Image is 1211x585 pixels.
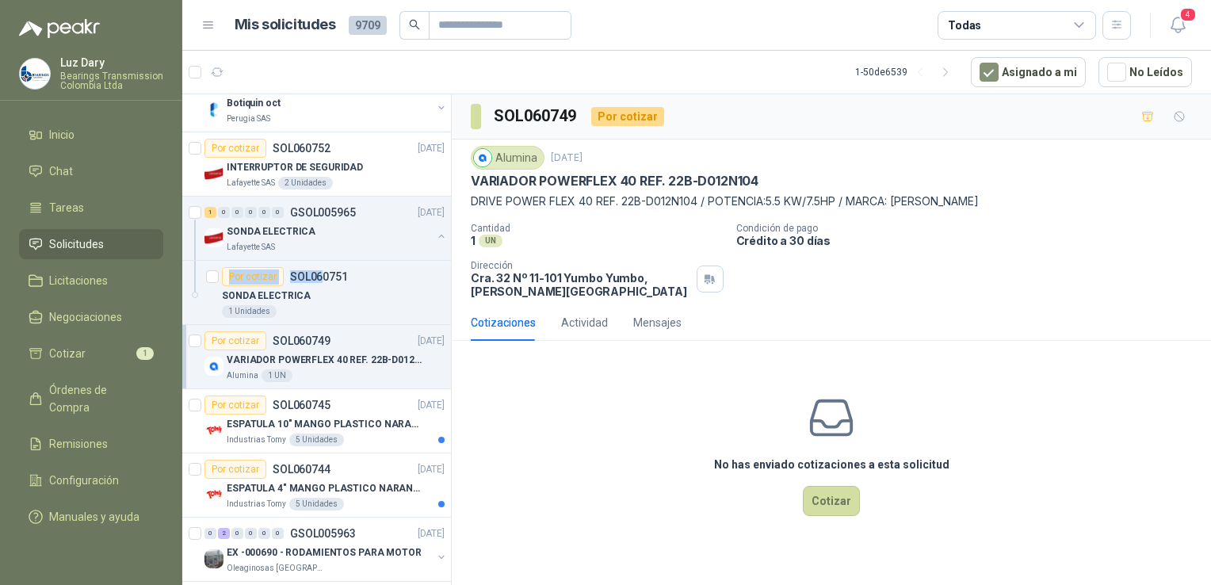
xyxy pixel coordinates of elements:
[278,177,333,189] div: 2 Unidades
[222,267,284,286] div: Por cotizar
[227,160,363,175] p: INTERRUPTOR DE SEGURIDAD
[245,528,257,539] div: 0
[136,347,154,360] span: 1
[227,562,327,575] p: Oleaginosas [GEOGRAPHIC_DATA][PERSON_NAME]
[273,143,330,154] p: SOL060752
[19,502,163,532] a: Manuales y ayuda
[204,524,448,575] a: 0 2 0 0 0 0 GSOL005963[DATE] Company LogoEX -000690 - RODAMIENTOS PARA MOTOROleaginosas [GEOGRAPH...
[494,104,579,128] h3: SOL060749
[418,205,445,220] p: [DATE]
[222,289,311,304] p: SONDA ELECTRICA
[204,549,223,568] img: Company Logo
[204,139,266,158] div: Por cotizar
[49,235,104,253] span: Solicitudes
[49,435,108,453] span: Remisiones
[49,508,139,526] span: Manuales y ayuda
[204,421,223,440] img: Company Logo
[349,16,387,35] span: 9709
[633,314,682,331] div: Mensajes
[245,207,257,218] div: 0
[204,331,266,350] div: Por cotizar
[231,207,243,218] div: 0
[471,193,1192,210] p: DRIVE POWER FLEX 40 REF. 22B-D012N104 / POTENCIA:5.5 KW/7.5HP / MARCA: [PERSON_NAME]
[204,228,223,247] img: Company Logo
[471,314,536,331] div: Cotizaciones
[736,223,1205,234] p: Condición de pago
[736,234,1205,247] p: Crédito a 30 días
[49,345,86,362] span: Cotizar
[227,113,270,125] p: Perugia SAS
[290,207,356,218] p: GSOL005965
[273,400,330,411] p: SOL060745
[561,314,608,331] div: Actividad
[182,325,451,389] a: Por cotizarSOL060749[DATE] Company LogoVARIADOR POWERFLEX 40 REF. 22B-D012N104Alumina1 UN
[204,75,448,125] a: 2 0 0 0 0 0 GSOL005966[DATE] Company LogoBotiquin octPerugia SAS
[227,481,424,496] p: ESPATULA 4" MANGO PLASTICO NARANJA MARCA TRUPPER
[273,464,330,475] p: SOL060744
[204,203,448,254] a: 1 0 0 0 0 0 GSOL005965[DATE] Company LogoSONDA ELECTRICALafayette SAS
[49,272,108,289] span: Licitaciones
[227,369,258,382] p: Alumina
[227,177,275,189] p: Lafayette SAS
[19,338,163,369] a: Cotizar1
[19,266,163,296] a: Licitaciones
[1163,11,1192,40] button: 4
[551,151,583,166] p: [DATE]
[258,528,270,539] div: 0
[19,302,163,332] a: Negociaciones
[182,389,451,453] a: Por cotizarSOL060745[DATE] Company LogoESPATULA 10" MANGO PLASTICO NARANJA MARCA TRUPPERIndustria...
[272,207,284,218] div: 0
[418,334,445,349] p: [DATE]
[474,149,491,166] img: Company Logo
[49,308,122,326] span: Negociaciones
[19,465,163,495] a: Configuración
[204,485,223,504] img: Company Logo
[182,453,451,518] a: Por cotizarSOL060744[DATE] Company LogoESPATULA 4" MANGO PLASTICO NARANJA MARCA TRUPPERIndustrias...
[591,107,664,126] div: Por cotizar
[19,120,163,150] a: Inicio
[1179,7,1197,22] span: 4
[204,460,266,479] div: Por cotizar
[948,17,981,34] div: Todas
[204,357,223,376] img: Company Logo
[714,456,949,473] h3: No has enviado cotizaciones a esta solicitud
[19,429,163,459] a: Remisiones
[204,396,266,415] div: Por cotizar
[19,375,163,422] a: Órdenes de Compra
[19,19,100,38] img: Logo peakr
[471,223,724,234] p: Cantidad
[204,207,216,218] div: 1
[290,528,356,539] p: GSOL005963
[273,335,330,346] p: SOL060749
[290,271,348,282] p: SOL060751
[227,434,286,446] p: Industrias Tomy
[19,156,163,186] a: Chat
[227,417,424,432] p: ESPATULA 10" MANGO PLASTICO NARANJA MARCA TRUPPER
[204,164,223,183] img: Company Logo
[418,462,445,477] p: [DATE]
[218,207,230,218] div: 0
[289,498,344,510] div: 5 Unidades
[49,126,74,143] span: Inicio
[182,132,451,197] a: Por cotizarSOL060752[DATE] Company LogoINTERRUPTOR DE SEGURIDADLafayette SAS2 Unidades
[418,141,445,156] p: [DATE]
[19,229,163,259] a: Solicitudes
[49,381,148,416] span: Órdenes de Compra
[231,528,243,539] div: 0
[409,19,420,30] span: search
[272,528,284,539] div: 0
[479,235,502,247] div: UN
[803,486,860,516] button: Cotizar
[855,59,958,85] div: 1 - 50 de 6539
[258,207,270,218] div: 0
[471,146,544,170] div: Alumina
[471,260,690,271] p: Dirección
[182,261,451,325] a: Por cotizarSOL060751SONDA ELECTRICA1 Unidades
[204,100,223,119] img: Company Logo
[19,193,163,223] a: Tareas
[1098,57,1192,87] button: No Leídos
[60,71,163,90] p: Bearings Transmission Colombia Ltda
[227,241,275,254] p: Lafayette SAS
[60,57,163,68] p: Luz Dary
[20,59,50,89] img: Company Logo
